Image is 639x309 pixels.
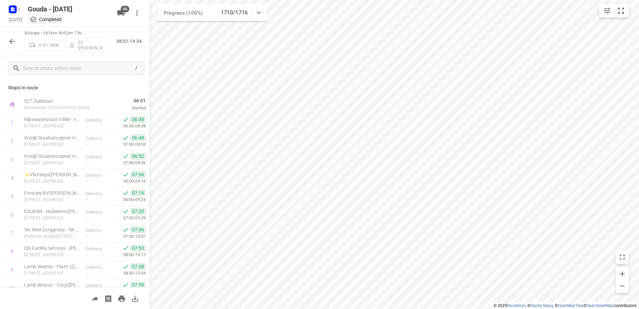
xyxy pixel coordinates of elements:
a: Routetitan [507,303,526,308]
p: 06:00-09:25 [113,196,146,203]
p: Vrolijk Staalconcepten Heijningen(Jan Noordijk) [24,134,80,141]
span: Print shipping labels [102,295,115,301]
a: Stadia Maps [530,303,553,308]
span: — [86,161,89,166]
div: 8 [11,248,14,255]
span: — [86,124,89,129]
div: 10 [9,285,15,292]
div: / [133,65,140,72]
p: 07:30-09:29 [113,215,146,221]
span: — [86,271,89,276]
svg: Done [122,153,129,160]
p: EQUANS - Halsteren(Rolina Welmers) [24,208,80,215]
span: — [86,142,89,147]
p: Stops in route [8,84,142,91]
div: 1 [11,120,14,126]
p: ⭐Vlamings(Christien Oostvogels) [24,171,80,178]
p: 06:01-14:34 [117,38,144,45]
p: 05:00-09:15 [113,178,146,185]
p: Moordrecht, [GEOGRAPHIC_DATA] [24,104,94,111]
p: Delivery [86,135,110,142]
span: — [86,234,89,239]
svg: Done [122,226,129,233]
p: Envases BV([PERSON_NAME]) [24,190,80,196]
span: 07:53 [130,245,146,251]
span: — [86,216,89,221]
span: 07:20 [130,208,146,215]
svg: Done [122,190,129,196]
div: 9 [11,267,14,273]
svg: Done [122,208,129,215]
p: Markweg Zuid 1C, Heijningen [24,160,80,166]
div: small contained button group [599,4,629,17]
svg: Done [122,171,129,178]
p: 07:00-08:53 [113,141,146,148]
p: 527 Zuidbaan [24,98,94,104]
input: Search stops within route [23,63,133,74]
p: ISS Facility Services - Wartsila Kruiningen(Caroline Zwinkels) [24,245,80,251]
span: 06:38 [130,116,146,123]
p: 30 stops • 361km • 8h52m • 73u [24,30,106,36]
p: Delivery [86,282,110,289]
p: Delivery [86,264,110,271]
span: 07:46 [130,226,146,233]
span: 07:19 [130,190,146,196]
button: Map settings [601,4,614,17]
div: 5 [11,193,14,200]
span: 07:59 [130,282,146,288]
span: — [86,197,89,202]
span: 06:01 [102,97,146,104]
p: Lamb Weston - Plant 2(Ommen, Martine van (LWM)) [24,263,80,270]
p: Prins Reinierstraat 7, Steenbergen [24,178,80,185]
span: 07:58 [130,263,146,270]
div: 4 [11,175,14,181]
span: 06:52 [130,153,146,160]
p: Delivery [86,245,110,252]
p: Steenbergseweg 42, Halsteren [24,196,80,203]
svg: Done [122,134,129,141]
span: Print route [115,295,128,301]
p: Stationsweg 6A, Kruiningen [24,251,80,258]
p: Delivery [86,190,110,197]
span: Progress (100%) [164,10,203,16]
p: 07:00-10:07 [113,233,146,240]
p: Delivery [86,153,110,160]
p: Delivery [86,227,110,234]
svg: Done [122,116,129,123]
a: OpenStreetMap [587,303,614,308]
p: Vrolijk Staalconcepten Heijningen(Jan Noordijk) [24,153,80,160]
a: OpenMapTiles [558,303,584,308]
p: Willem Kosterlaan 1, Krabbendijke [24,233,80,240]
svg: Done [122,263,129,270]
p: 08:00-10:17 [113,251,146,258]
p: Hellegatsweg 2c, Willemstad [24,123,80,129]
div: 6 [11,212,14,218]
p: Rijkswaterstaat VWM - Volkeraksluizen(Arthur Zijlstra) [24,116,80,123]
span: 46 [121,6,129,12]
span: — [86,252,89,257]
button: 46 [114,6,128,20]
li: © 2025 , © , © © contributors [494,303,636,308]
p: Ter Weel Zorggroep - Ter Weel Krabbendijke(Marjolein de Graag) [24,226,80,233]
p: [STREET_ADDRESS] [24,270,80,277]
div: 3 [11,157,14,163]
button: More [130,6,144,20]
p: 1710/1716 [221,9,248,17]
p: Lamb Weston - Corp(Ommen, Martine van (LWM)) [24,282,80,288]
p: Markweg Zuid 1C, Heijningen [24,141,80,148]
p: [STREET_ADDRESS] [24,215,80,221]
p: Delivery [86,117,110,123]
span: 07:06 [130,171,146,178]
svg: Done [122,245,129,251]
p: Started [102,105,146,111]
p: 06:30-08:38 [113,123,146,129]
span: Share route [88,295,102,301]
p: 07:00-08:56 [113,160,146,166]
div: 2 [11,138,14,144]
span: — [86,179,89,184]
span: 06:48 [130,134,146,141]
div: This project completed. You cannot make any changes to it. [30,16,61,23]
div: Progress (100%)1710/1716 [158,4,267,21]
p: Delivery [86,209,110,215]
span: Download route [128,295,142,301]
